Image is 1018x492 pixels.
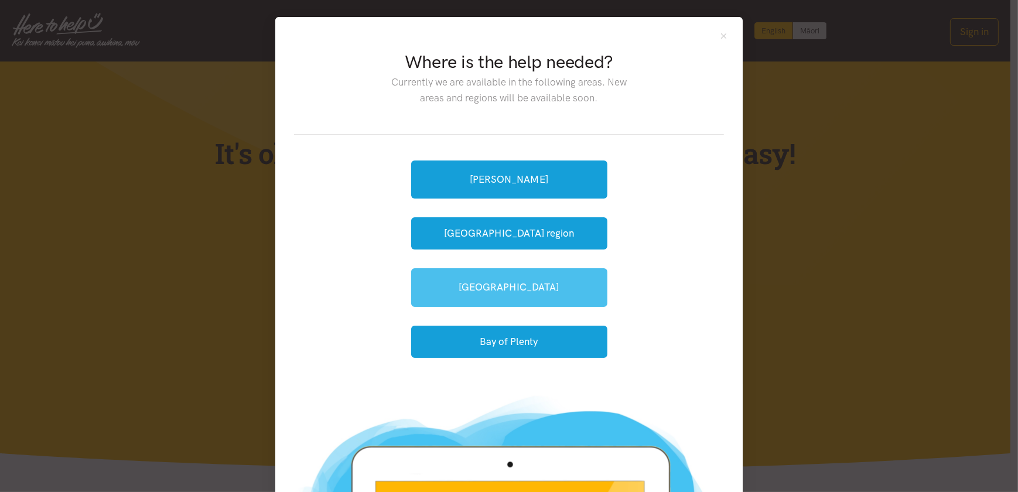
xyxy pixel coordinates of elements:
[719,31,729,41] button: Close
[411,326,607,358] button: Bay of Plenty
[382,74,636,106] p: Currently we are available in the following areas. New areas and regions will be available soon.
[382,50,636,74] h2: Where is the help needed?
[411,160,607,199] a: [PERSON_NAME]
[411,268,607,306] a: [GEOGRAPHIC_DATA]
[411,217,607,250] button: [GEOGRAPHIC_DATA] region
